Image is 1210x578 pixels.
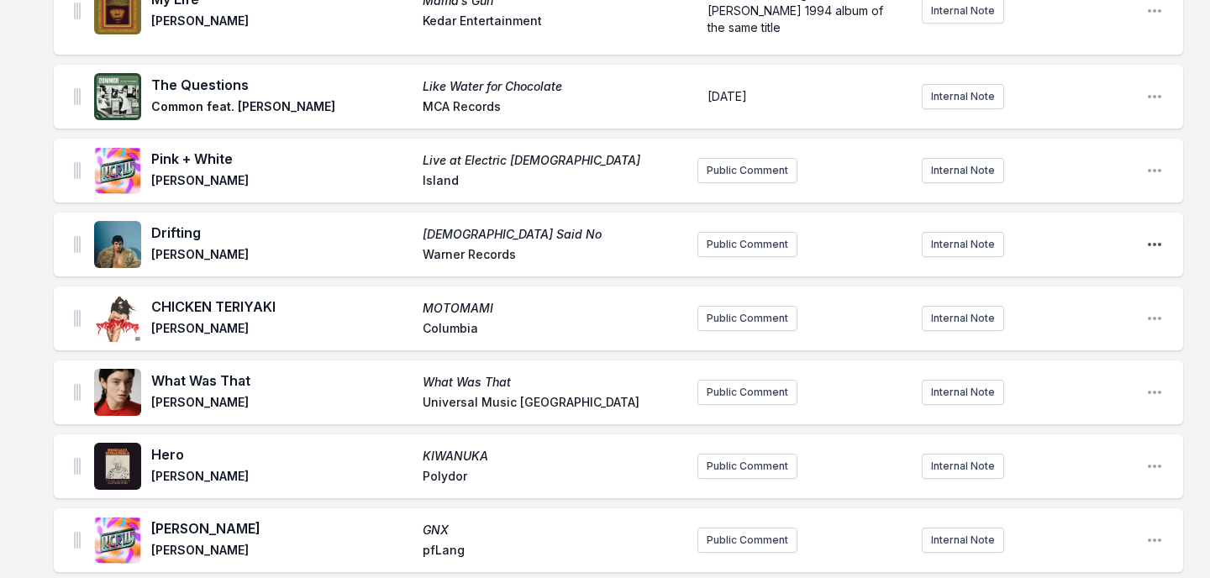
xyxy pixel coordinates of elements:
button: Public Comment [697,158,797,183]
span: CHICKEN TERIYAKI [151,297,413,317]
button: Open playlist item options [1146,458,1163,475]
img: GNX [94,517,141,564]
button: Public Comment [697,232,797,257]
img: Drag Handle [74,384,81,401]
img: Drag Handle [74,3,81,19]
span: [DATE] [708,89,747,103]
img: Drag Handle [74,236,81,253]
span: Warner Records [423,246,684,266]
span: [PERSON_NAME] [151,172,413,192]
span: MOTOMAMI [423,300,684,317]
img: What Was That [94,369,141,416]
button: Public Comment [697,528,797,553]
span: Universal Music [GEOGRAPHIC_DATA] [423,394,684,414]
span: [PERSON_NAME] [151,394,413,414]
img: Drag Handle [74,162,81,179]
img: Drag Handle [74,532,81,549]
img: Drag Handle [74,88,81,105]
span: pfLang [423,542,684,562]
button: Open playlist item options [1146,236,1163,253]
img: Drag Handle [74,310,81,327]
button: Internal Note [922,380,1004,405]
span: Polydor [423,468,684,488]
button: Internal Note [922,306,1004,331]
button: Public Comment [697,306,797,331]
span: Like Water for Chocolate [423,78,684,95]
img: KIWANUKA [94,443,141,490]
button: Internal Note [922,232,1004,257]
button: Internal Note [922,528,1004,553]
button: Public Comment [697,380,797,405]
span: [PERSON_NAME] [151,13,413,33]
span: [PERSON_NAME] [151,542,413,562]
button: Open playlist item options [1146,88,1163,105]
button: Open playlist item options [1146,3,1163,19]
img: Drag Handle [74,458,81,475]
span: The Questions [151,75,413,95]
button: Internal Note [922,84,1004,109]
span: [DEMOGRAPHIC_DATA] Said No [423,226,684,243]
button: Public Comment [697,454,797,479]
span: [PERSON_NAME] [151,246,413,266]
img: Like Water for Chocolate [94,73,141,119]
button: Open playlist item options [1146,310,1163,327]
span: Hero [151,444,413,465]
span: Drifting [151,223,413,243]
button: Internal Note [922,454,1004,479]
img: God Said No [94,221,141,268]
span: Pink + White [151,149,413,169]
span: Columbia [423,320,684,340]
span: Common feat. [PERSON_NAME] [151,98,413,118]
img: Live at Electric Lady [94,147,141,194]
span: [PERSON_NAME] [151,468,413,488]
button: Open playlist item options [1146,532,1163,549]
button: Open playlist item options [1146,384,1163,401]
span: [PERSON_NAME] [151,518,413,539]
button: Open playlist item options [1146,162,1163,179]
img: MOTOMAMI [94,295,141,342]
span: Kedar Entertainment [423,13,684,33]
span: KIWANUKA [423,448,684,465]
span: Live at Electric [DEMOGRAPHIC_DATA] [423,152,684,169]
span: Island [423,172,684,192]
span: [PERSON_NAME] [151,320,413,340]
span: MCA Records [423,98,684,118]
span: What Was That [151,370,413,391]
span: What Was That [423,374,684,391]
button: Internal Note [922,158,1004,183]
span: GNX [423,522,684,539]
